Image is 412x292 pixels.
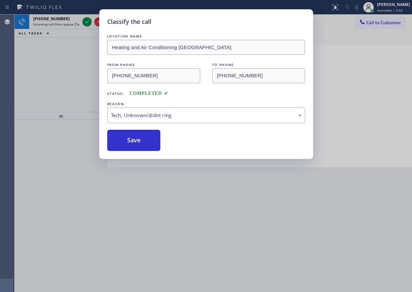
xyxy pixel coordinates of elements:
[107,17,151,26] h5: Classify the call
[107,91,124,96] span: Status:
[212,68,305,83] input: To phone
[107,130,161,151] button: Save
[129,91,168,96] span: COMPLETED
[107,33,305,40] div: LOCATION NAME
[107,61,200,68] div: FROM PHONE
[107,68,200,83] input: From phone
[111,111,301,119] div: Tech, Unknown/didnt ring
[212,61,305,68] div: TO PHONE
[107,101,305,108] div: REASON:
